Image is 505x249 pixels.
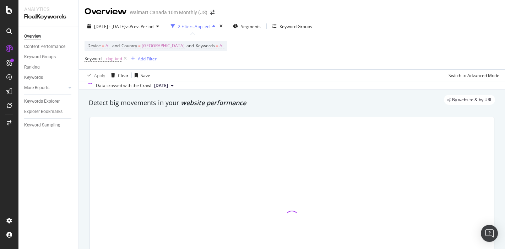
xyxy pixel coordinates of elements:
span: = [216,43,218,49]
div: Keyword Groups [279,23,312,29]
div: 2 Filters Applied [178,23,210,29]
a: Content Performance [24,43,74,50]
div: Analytics [24,6,73,13]
span: = [102,43,104,49]
button: Apply [85,70,105,81]
a: Explorer Bookmarks [24,108,74,115]
div: Data crossed with the Crawl [96,82,151,89]
div: Overview [85,6,127,18]
div: arrow-right-arrow-left [210,10,215,15]
div: More Reports [24,84,49,92]
span: [GEOGRAPHIC_DATA] [142,41,185,51]
div: Walmart Canada 10m Monthly (JS) [130,9,207,16]
div: Switch to Advanced Mode [449,72,499,79]
div: Overview [24,33,41,40]
button: 2 Filters Applied [168,21,218,32]
span: = [103,55,105,61]
a: More Reports [24,84,66,92]
a: Keywords Explorer [24,98,74,105]
button: Segments [230,21,264,32]
a: Ranking [24,64,74,71]
button: Switch to Advanced Mode [446,70,499,81]
span: dog bed [106,54,122,64]
span: Keywords [196,43,215,49]
div: Explorer Bookmarks [24,108,63,115]
a: Keyword Groups [24,53,74,61]
span: Device [87,43,101,49]
span: vs Prev. Period [125,23,153,29]
span: = [138,43,141,49]
div: Keyword Sampling [24,121,60,129]
a: Keywords [24,74,74,81]
div: Content Performance [24,43,65,50]
div: Keyword Groups [24,53,56,61]
div: Open Intercom Messenger [481,225,498,242]
span: Segments [241,23,261,29]
span: Keyword [85,55,102,61]
span: [DATE] - [DATE] [94,23,125,29]
button: Save [132,70,150,81]
div: Clear [118,72,129,79]
span: 2025 Aug. 15th [154,82,168,89]
div: times [218,23,224,30]
button: Add Filter [128,54,157,63]
span: By website & by URL [452,98,492,102]
div: RealKeywords [24,13,73,21]
span: All [219,41,224,51]
div: Keywords [24,74,43,81]
button: [DATE] - [DATE]vsPrev. Period [85,21,162,32]
div: Add Filter [138,56,157,62]
div: Save [141,72,150,79]
span: and [186,43,194,49]
span: Country [121,43,137,49]
div: Ranking [24,64,40,71]
button: Keyword Groups [270,21,315,32]
div: legacy label [444,95,495,105]
button: [DATE] [151,81,177,90]
div: Keywords Explorer [24,98,60,105]
a: Keyword Sampling [24,121,74,129]
span: and [112,43,120,49]
a: Overview [24,33,74,40]
div: Apply [94,72,105,79]
span: All [105,41,110,51]
button: Clear [108,70,129,81]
